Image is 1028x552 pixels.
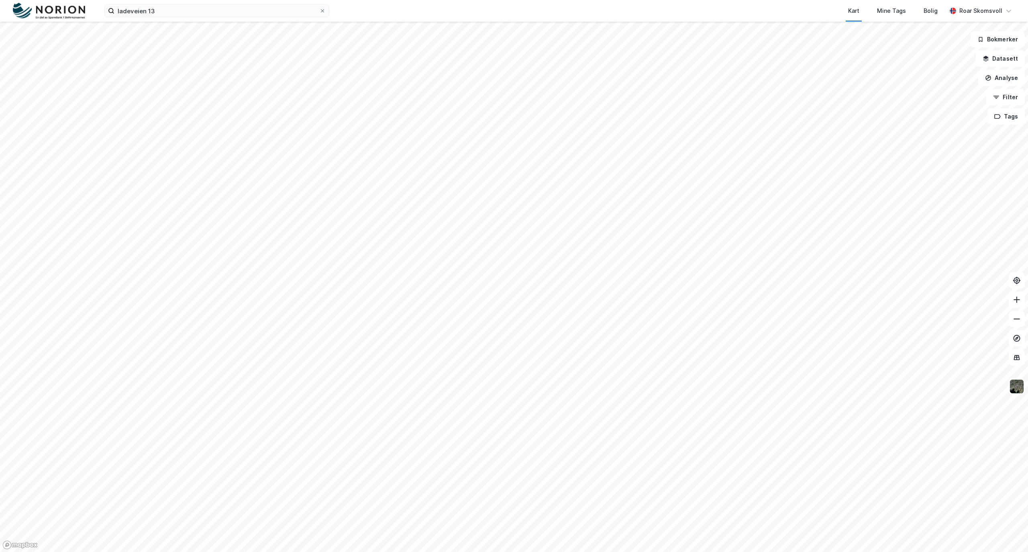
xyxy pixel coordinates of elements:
iframe: Chat Widget [988,513,1028,552]
a: Mapbox homepage [2,540,38,550]
div: Kart [848,6,859,16]
input: Søk på adresse, matrikkel, gårdeiere, leietakere eller personer [114,5,319,17]
button: Analyse [978,70,1025,86]
button: Bokmerker [971,31,1025,47]
div: Mine Tags [877,6,906,16]
button: Filter [986,89,1025,105]
button: Datasett [976,51,1025,67]
img: 9k= [1009,379,1024,394]
button: Tags [987,108,1025,125]
div: Bolig [924,6,938,16]
img: norion-logo.80e7a08dc31c2e691866.png [13,3,85,19]
div: Roar Skomsvoll [959,6,1002,16]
